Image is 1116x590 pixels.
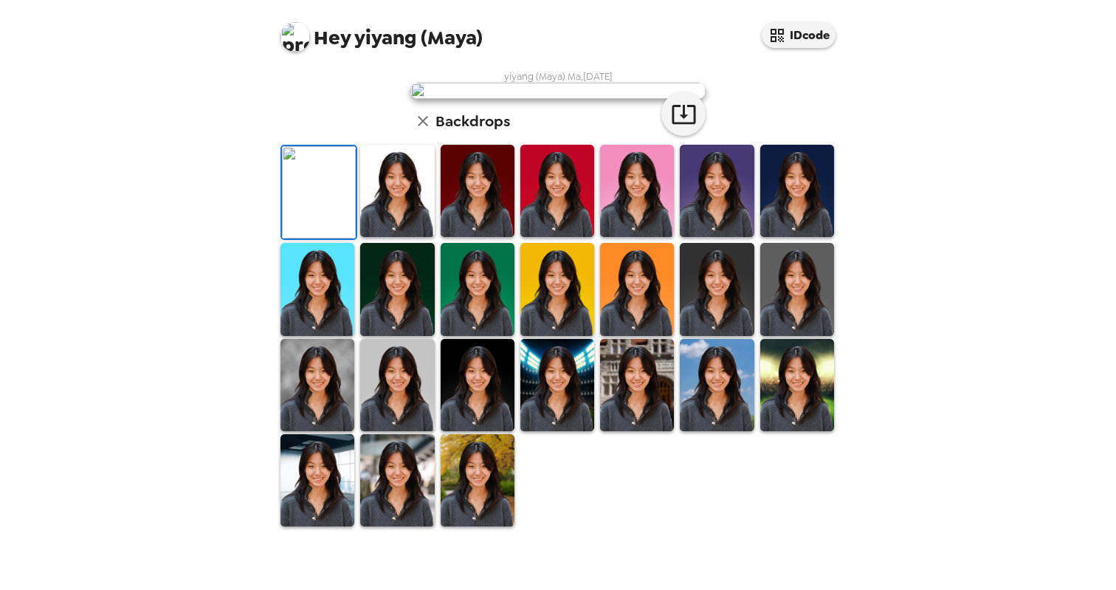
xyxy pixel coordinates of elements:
[280,15,483,48] span: yiyang (Maya)
[282,146,356,239] img: Original
[410,83,706,99] img: user
[314,24,351,51] span: Hey
[435,109,510,133] h6: Backdrops
[762,22,836,48] button: IDcode
[504,70,613,83] span: yiyang (Maya) Ma , [DATE]
[280,22,310,52] img: profile pic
